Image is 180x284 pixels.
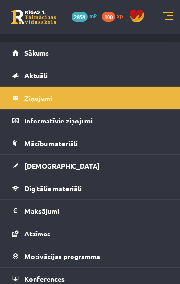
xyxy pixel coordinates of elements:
span: 23:37 [DATE] [42,116,72,123]
span: Motivācijas programma [24,252,100,260]
span: xp [117,12,123,20]
span: No: [PERSON_NAME] (9.b JK klase) [42,175,144,184]
span: Labvakar! es izspildiju visus uzdevumus bet kad gribeju nodot da... [42,145,151,163]
span: Atzīmes [24,229,50,238]
span: 22:54 [DATE] [42,185,72,192]
a: Sākums [12,42,168,64]
a: Mācību materiāli [12,132,168,154]
legend: Informatīvie ziņojumi [24,110,168,132]
a: Digitālie materiāli [12,177,168,199]
a: Aktuāli [12,64,168,86]
span: Labvakar! es izspildiju latviešu valodā darbu,bet aizmirsu iesni... [42,214,151,232]
a: Motivācijas programma [12,245,168,267]
span: Konferences [24,274,65,283]
a: 100 xp [102,12,128,20]
a: Informatīvie ziņojumi [12,110,168,132]
a: Jauns ziņojums [19,19,161,37]
a: No: [PERSON_NAME] (9.b JK klase) 23:37 [DATE] 9.b klases diagnostikas darbs angļu valodā (par 8. ... [42,106,151,163]
span: 9.b klases diagnostikas darbs latviešu valodā (par 8. klasi) [42,193,151,214]
a: No: [PERSON_NAME] (9.b JK klase) 22:54 [DATE] 9.b klases diagnostikas darbs latviešu valodā (par ... [42,175,151,232]
span: Mācību materiāli [24,139,78,148]
span: Aktuāli [24,71,48,80]
span: [DEMOGRAPHIC_DATA] [24,161,100,170]
span: 9.b klases diagnostikas darbs angļu valodā (par 8. klasi) [42,123,151,145]
span: 2859 [72,12,88,22]
span: Sākums [24,49,49,57]
a: [DEMOGRAPHIC_DATA] [12,155,168,177]
span: 100 [102,12,115,22]
a: Rīgas 1. Tālmācības vidusskola [11,10,56,24]
span: No: [PERSON_NAME] (9.b JK klase) [42,106,144,115]
legend: Ziņojumi [24,87,168,109]
span: Digitālie materiāli [24,184,82,193]
a: Maksājumi [12,200,168,222]
a: Atzīmes [12,222,168,245]
button: Opcijas [40,75,72,92]
span: mP [89,12,97,20]
span: 1 – 30 no 217 [90,74,139,92]
legend: Maksājumi [24,200,168,222]
a: Ziņojumi [12,87,168,109]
